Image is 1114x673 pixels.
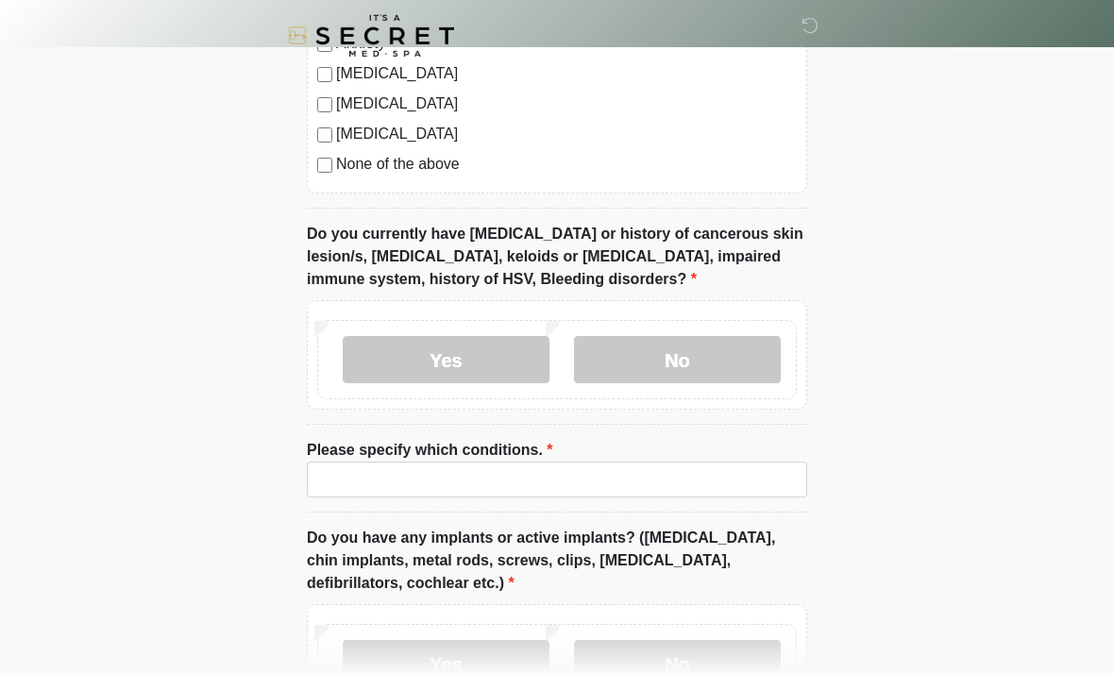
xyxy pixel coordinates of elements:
label: [MEDICAL_DATA] [336,62,797,85]
label: [MEDICAL_DATA] [336,123,797,145]
label: None of the above [336,153,797,176]
label: Yes [343,336,549,383]
input: [MEDICAL_DATA] [317,127,332,143]
label: [MEDICAL_DATA] [336,93,797,115]
input: [MEDICAL_DATA] [317,67,332,82]
label: Do you have any implants or active implants? ([MEDICAL_DATA], chin implants, metal rods, screws, ... [307,527,807,595]
label: Please specify which conditions. [307,439,553,462]
input: [MEDICAL_DATA] [317,97,332,112]
label: No [574,336,781,383]
input: None of the above [317,158,332,173]
label: Do you currently have [MEDICAL_DATA] or history of cancerous skin lesion/s, [MEDICAL_DATA], keloi... [307,223,807,291]
img: It's A Secret Med Spa Logo [288,14,454,57]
